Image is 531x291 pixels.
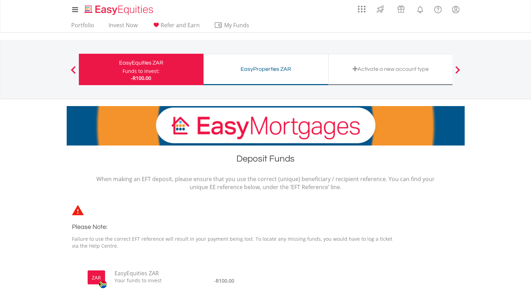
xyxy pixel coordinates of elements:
[333,64,449,74] div: Activate a new account type
[109,269,179,277] span: EasyEquities ZAR
[72,205,84,215] img: statements-icon-error-satrix.svg
[149,22,202,32] a: Refer and Earn
[106,22,140,32] a: Invest Now
[161,21,200,29] span: Refer and Earn
[358,5,366,13] img: grid-menu-icon.svg
[353,2,370,13] a: AppsGrid
[109,277,179,284] span: Your funds to invest
[72,236,400,249] p: Failure to use the correct EFT reference will result in your payment being lost. To locate any mi...
[395,3,407,15] img: vouchers-v2.svg
[82,2,156,16] a: Home page
[411,2,429,16] a: Notifications
[68,22,97,32] a: Portfolio
[391,2,411,15] a: Vouchers
[92,274,101,281] label: ZAR
[214,21,260,30] span: My Funds
[447,2,465,17] a: My Profile
[123,68,160,75] div: Funds to invest:
[214,277,234,284] span: -R100.00
[96,175,435,191] p: When making an EFT deposit, please ensure that you use the correct (unique) beneficiary / recipie...
[375,3,386,15] img: thrive-v2.svg
[83,4,156,16] img: EasyEquities_Logo.png
[208,64,324,74] div: EasyProperties ZAR
[83,58,199,68] div: EasyEquities ZAR
[67,106,465,145] img: EasyMortage Promotion Banner
[67,152,465,168] h1: Deposit Funds
[72,222,400,232] h3: Please Note:
[131,75,151,81] span: -R100.00
[429,2,447,16] a: FAQ's and Support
